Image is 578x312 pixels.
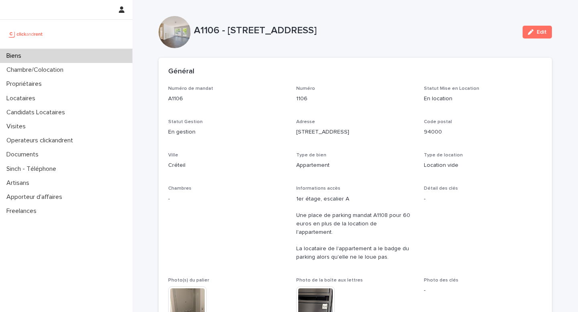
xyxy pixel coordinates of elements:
[3,193,69,201] p: Apporteur d'affaires
[424,161,542,170] p: Location vide
[296,278,363,283] span: Photo de la boîte aux lettres
[3,95,42,102] p: Locataires
[296,86,315,91] span: Numéro
[424,86,479,91] span: Statut Mise en Location
[168,86,213,91] span: Numéro de mandat
[168,161,287,170] p: Créteil
[3,179,36,187] p: Artisans
[296,195,415,261] p: 1er étage, escalier A Une place de parking mandat A1108 pour 60 euros en plus de la location de l...
[296,120,315,124] span: Adresse
[3,137,79,144] p: Operateurs clickandrent
[537,29,547,35] span: Edit
[296,161,415,170] p: Appartement
[523,26,552,38] button: Edit
[168,153,178,158] span: Ville
[424,120,452,124] span: Code postal
[3,66,70,74] p: Chambre/Colocation
[168,186,191,191] span: Chambres
[194,25,516,36] p: A1106 - [STREET_ADDRESS]
[168,278,209,283] span: Photo(s) du palier
[296,153,326,158] span: Type de bien
[168,120,203,124] span: Statut Gestion
[3,207,43,215] p: Freelances
[168,195,287,203] p: -
[424,95,542,103] p: En location
[3,123,32,130] p: Visites
[296,186,340,191] span: Informations accès
[6,26,45,42] img: UCB0brd3T0yccxBKYDjQ
[424,128,542,136] p: 94000
[3,151,45,158] p: Documents
[296,95,415,103] p: 1106
[424,186,458,191] span: Détail des clés
[424,286,542,295] p: -
[3,109,71,116] p: Candidats Locataires
[168,67,194,76] h2: Général
[424,153,463,158] span: Type de location
[3,52,28,60] p: Biens
[424,195,542,203] p: -
[168,95,287,103] p: A1106
[168,128,287,136] p: En gestion
[3,165,63,173] p: Sinch - Téléphone
[3,80,48,88] p: Propriétaires
[296,128,415,136] p: [STREET_ADDRESS]
[424,278,458,283] span: Photo des clés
